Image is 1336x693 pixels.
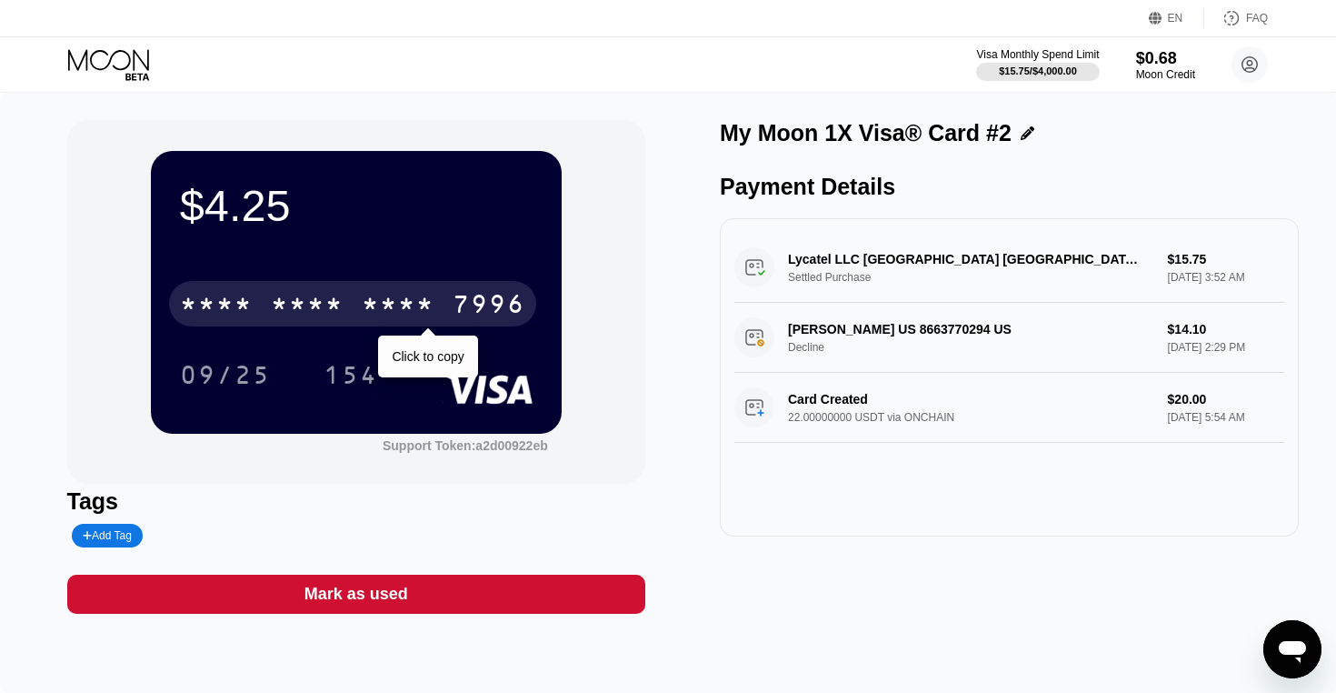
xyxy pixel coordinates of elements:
[1136,49,1195,81] div: $0.68Moon Credit
[976,48,1099,61] div: Visa Monthly Spend Limit
[67,488,646,515] div: Tags
[180,363,271,392] div: 09/25
[166,352,284,397] div: 09/25
[1136,68,1195,81] div: Moon Credit
[83,529,132,542] div: Add Tag
[1246,12,1268,25] div: FAQ
[976,48,1099,81] div: Visa Monthly Spend Limit$15.75/$4,000.00
[1168,12,1183,25] div: EN
[67,575,646,614] div: Mark as used
[383,438,548,453] div: Support Token: a2d00922eb
[304,584,408,605] div: Mark as used
[1149,9,1204,27] div: EN
[999,65,1077,76] div: $15.75 / $4,000.00
[72,524,143,547] div: Add Tag
[324,363,378,392] div: 154
[720,120,1012,146] div: My Moon 1X Visa® Card #2
[720,174,1299,200] div: Payment Details
[310,352,392,397] div: 154
[1136,49,1195,68] div: $0.68
[1204,9,1268,27] div: FAQ
[453,292,525,321] div: 7996
[1263,620,1321,678] iframe: Button to launch messaging window
[383,438,548,453] div: Support Token:a2d00922eb
[392,349,464,364] div: Click to copy
[180,180,533,231] div: $4.25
